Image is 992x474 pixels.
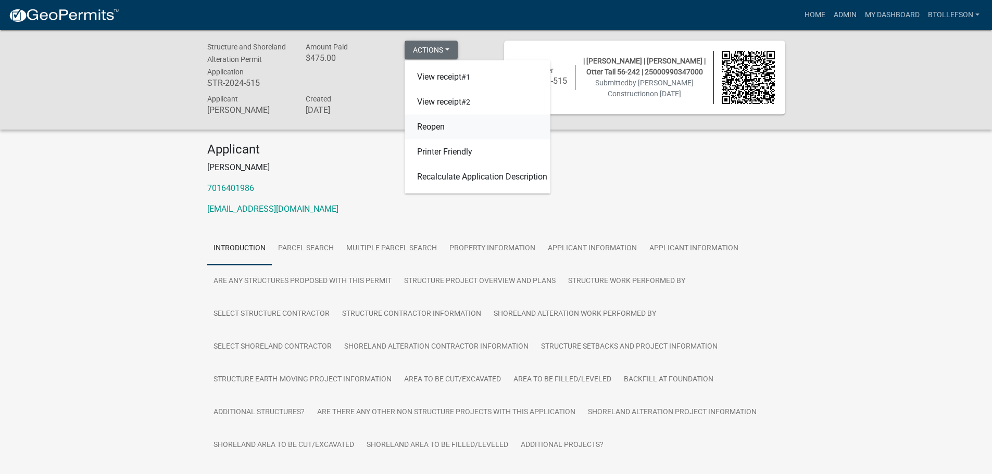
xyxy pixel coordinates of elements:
a: Structure Contractor Information [336,298,487,331]
a: Home [800,5,830,25]
a: Admin [830,5,861,25]
span: Amount Paid [306,43,348,51]
a: Additional Structures? [207,396,311,429]
a: Recalculate Application Description [405,164,550,189]
h4: Applicant [207,142,785,157]
a: 7016401986 [207,183,254,193]
a: Additional Projects? [514,429,610,462]
h6: [DATE] [306,105,389,115]
a: Shoreland Area to be Filled/Leveled [360,429,514,462]
a: Shoreland Area to be Cut/Excavated [207,429,360,462]
div: Actions [405,60,550,194]
a: Structure Setbacks and project information [535,330,724,364]
a: Parcel search [272,232,340,265]
span: Structure and Shoreland Alteration Permit Application [207,43,286,76]
a: Shoreland Alteration Project Information [582,396,763,429]
button: Actions [405,41,458,59]
a: btollefson [924,5,984,25]
h6: [PERSON_NAME] [207,105,291,115]
a: [EMAIL_ADDRESS][DOMAIN_NAME] [207,204,338,214]
a: Area to be Filled/Leveled [507,363,618,396]
a: Area to be Cut/Excavated [398,363,507,396]
a: My Dashboard [861,5,924,25]
a: View receipt#1 [405,65,550,89]
a: Applicant Information [542,232,643,265]
a: Are there any other non structure projects with this application [311,396,582,429]
a: Shoreland Alteration Contractor Information [338,330,535,364]
a: Shoreland Alteration Work Performed By [487,298,662,331]
a: Are any Structures Proposed with this Permit [207,265,398,298]
a: Backfill at foundation [618,363,720,396]
a: Select Structure Contractor [207,298,336,331]
a: Structure Project Overview and Plans [398,265,562,298]
h6: $475.00 [306,53,389,63]
h6: STR-2024-515 [207,78,291,88]
a: Multiple Parcel Search [340,232,443,265]
span: | [PERSON_NAME] | [PERSON_NAME] | Otter Tail 56-242 | 25000990347000 [583,57,706,76]
span: by [PERSON_NAME] Construction [608,79,694,98]
a: View receipt#2 [405,89,550,114]
span: #1 [461,73,470,81]
a: Introduction [207,232,272,265]
a: Property Information [443,232,542,265]
p: [PERSON_NAME] [207,161,785,174]
span: Created [306,95,331,103]
span: Applicant [207,95,238,103]
span: #2 [461,98,470,106]
span: Submitted on [DATE] [595,79,694,98]
a: Printer Friendly [405,139,550,164]
a: Structure Earth-Moving Project Information [207,363,398,396]
a: Select Shoreland Contractor [207,330,338,364]
a: Reopen [405,114,550,139]
img: QR code [722,51,775,104]
a: Applicant Information [643,232,745,265]
a: Structure Work Performed By [562,265,692,298]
